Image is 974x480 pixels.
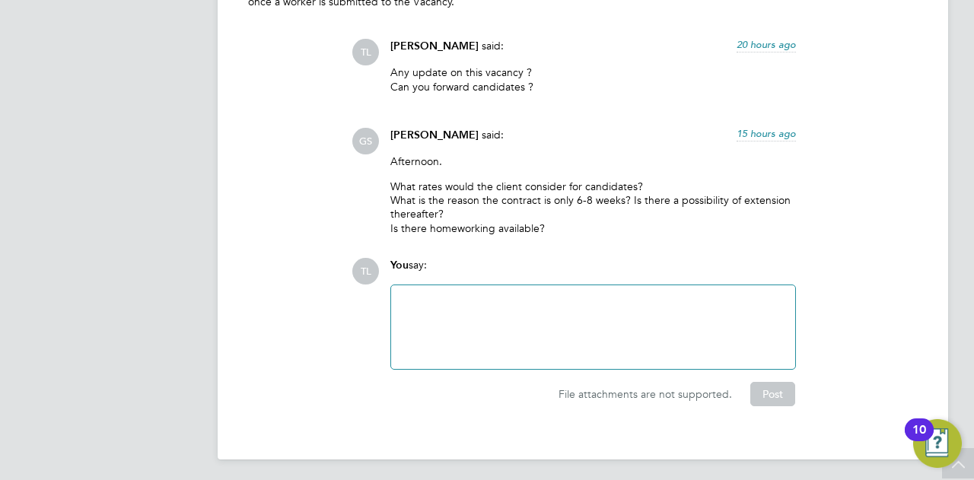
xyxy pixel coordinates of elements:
button: Open Resource Center, 10 new notifications [913,419,962,468]
p: Afternoon. [390,154,796,168]
div: say: [390,258,796,285]
span: said: [482,39,504,52]
div: 10 [912,430,926,450]
span: [PERSON_NAME] [390,40,479,52]
span: TL [352,258,379,285]
span: TL [352,39,379,65]
span: File attachments are not supported. [559,387,732,401]
li: Is there homeworking available? [390,221,796,235]
button: Post [750,382,795,406]
li: What rates would the client consider for candidates? [390,180,796,193]
span: 20 hours ago [737,38,796,51]
span: GS [352,128,379,154]
span: 15 hours ago [737,127,796,140]
span: You [390,259,409,272]
li: What is the reason the contract is only 6-8 weeks? Is there a possibility of extension thereafter? [390,193,796,221]
span: [PERSON_NAME] [390,129,479,141]
span: said: [482,128,504,141]
p: Any update on this vacancy ? Can you forward candidates ? [390,65,796,93]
